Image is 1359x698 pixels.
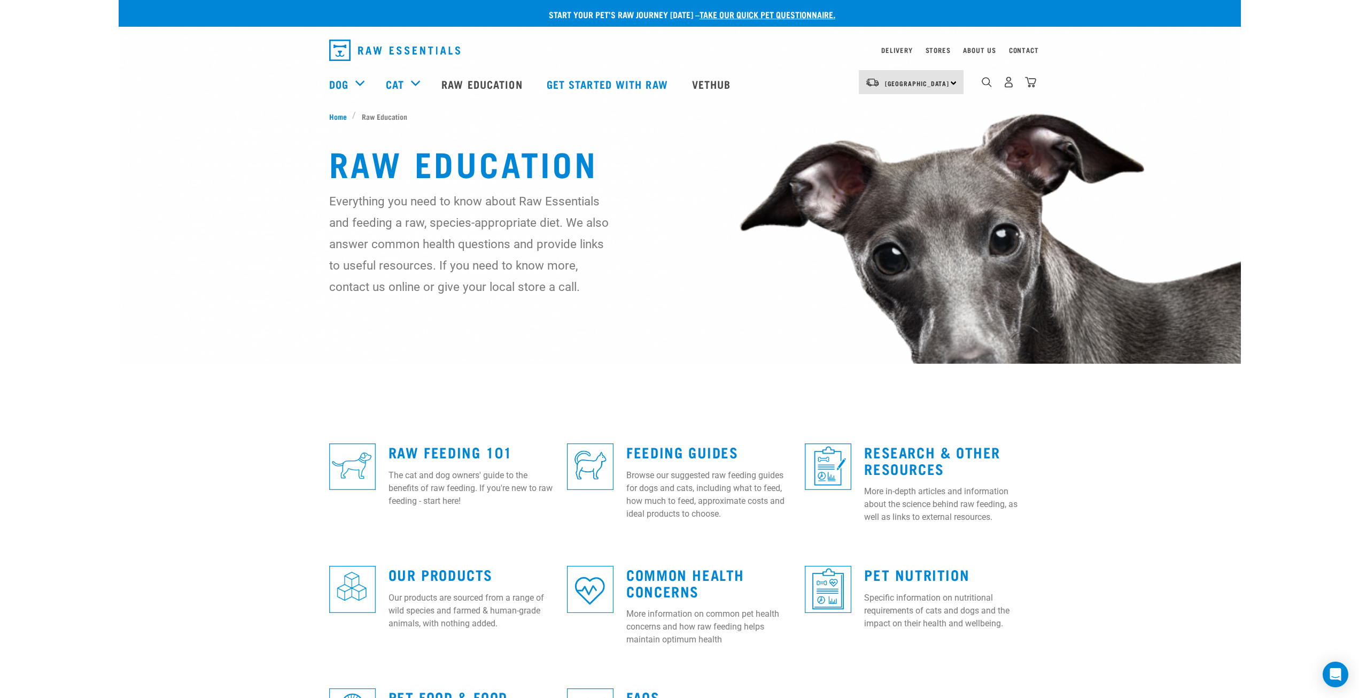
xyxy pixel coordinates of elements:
img: re-icons-cat2-sq-blue.png [567,443,614,490]
img: home-icon@2x.png [1025,76,1036,88]
span: [GEOGRAPHIC_DATA] [885,81,950,85]
p: Browse our suggested raw feeding guides for dogs and cats, including what to feed, how much to fe... [626,469,792,520]
p: More information on common pet health concerns and how raw feeding helps maintain optimum health [626,608,792,646]
a: Delivery [881,48,912,52]
a: Stores [926,48,951,52]
span: Home [329,111,347,122]
a: Pet Nutrition [864,570,969,578]
p: Specific information on nutritional requirements of cats and dogs and the impact on their health ... [864,592,1030,630]
img: user.png [1003,76,1014,88]
h1: Raw Education [329,143,1030,182]
a: take our quick pet questionnaire. [700,12,835,17]
a: Common Health Concerns [626,570,744,595]
a: Raw Feeding 101 [389,448,512,456]
img: re-icons-heart-sq-blue.png [567,566,614,612]
a: Contact [1009,48,1039,52]
a: About Us [963,48,996,52]
img: re-icons-healthcheck3-sq-blue.png [805,566,851,612]
p: Everything you need to know about Raw Essentials and feeding a raw, species-appropriate diet. We ... [329,190,610,297]
nav: dropdown navigation [321,35,1039,65]
img: van-moving.png [865,78,880,87]
a: Research & Other Resources [864,448,1000,472]
a: Get started with Raw [536,63,681,105]
img: re-icons-healthcheck1-sq-blue.png [805,443,851,490]
a: Vethub [681,63,744,105]
div: Open Intercom Messenger [1323,662,1348,687]
a: Home [329,111,353,122]
p: More in-depth articles and information about the science behind raw feeding, as well as links to ... [864,485,1030,524]
img: re-icons-dog3-sq-blue.png [329,443,376,490]
a: Raw Education [431,63,535,105]
img: Raw Essentials Logo [329,40,460,61]
a: Feeding Guides [626,448,738,456]
a: Cat [386,76,404,92]
a: Dog [329,76,348,92]
p: Start your pet’s raw journey [DATE] – [127,8,1249,21]
p: The cat and dog owners' guide to the benefits of raw feeding. If you're new to raw feeding - star... [389,469,554,508]
nav: breadcrumbs [329,111,1030,122]
a: Our Products [389,570,493,578]
img: home-icon-1@2x.png [982,77,992,87]
nav: dropdown navigation [119,63,1241,105]
img: re-icons-cubes2-sq-blue.png [329,566,376,612]
p: Our products are sourced from a range of wild species and farmed & human-grade animals, with noth... [389,592,554,630]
